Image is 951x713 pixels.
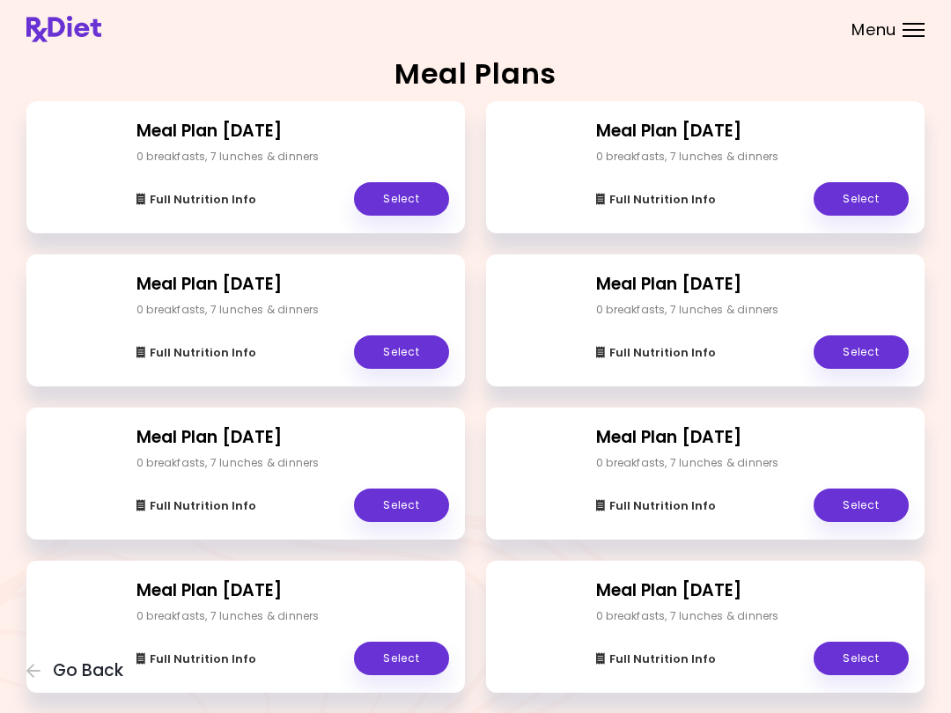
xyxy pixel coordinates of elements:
div: 0 breakfasts , 7 lunches & dinners [596,608,779,624]
span: Go Back [53,661,123,680]
span: Menu [851,22,896,38]
button: Full Nutrition Info - Meal Plan 6/13/2025 [136,649,256,670]
h2: Meal Plan [DATE] [596,425,909,451]
div: 0 breakfasts , 7 lunches & dinners [136,302,320,318]
button: Go Back [26,661,132,680]
a: Select - Meal Plan 7/8/2025 [814,335,909,369]
button: Full Nutrition Info - Meal Plan 8/6/2025 [136,189,256,210]
img: RxDiet [26,16,101,42]
span: Full Nutrition Info [609,652,716,666]
button: Full Nutrition Info - Meal Plan 7/18/2025 [136,342,256,364]
a: Select - Meal Plan 8/6/2025 [354,182,449,216]
div: 0 breakfasts , 7 lunches & dinners [136,608,320,624]
button: Full Nutrition Info - Meal Plan 6/23/2025 [596,496,716,517]
span: Full Nutrition Info [609,346,716,360]
span: Full Nutrition Info [150,193,256,207]
h2: Meal Plan [DATE] [136,425,449,451]
h2: Meal Plan [DATE] [136,578,449,604]
a: Select - Meal Plan 7/28/2025 [814,182,909,216]
span: Full Nutrition Info [609,193,716,207]
a: Select - Meal Plan 6/23/2025 [814,489,909,522]
a: Select - Meal Plan 7/18/2025 [354,335,449,369]
a: Select - Meal Plan 6/13/2025 [354,642,449,675]
span: Full Nutrition Info [150,499,256,513]
div: 0 breakfasts , 7 lunches & dinners [596,455,779,471]
span: Full Nutrition Info [150,346,256,360]
div: 0 breakfasts , 7 lunches & dinners [596,302,779,318]
h2: Meal Plan [DATE] [596,578,909,604]
button: Full Nutrition Info - Meal Plan 7/1/2025 [136,496,256,517]
h2: Meal Plans [394,60,557,88]
button: Full Nutrition Info - Meal Plan 6/6/2025 [596,649,716,670]
h2: Meal Plan [DATE] [136,272,449,298]
a: Select - Meal Plan 7/1/2025 [354,489,449,522]
h2: Meal Plan [DATE] [596,119,909,144]
h2: Meal Plan [DATE] [596,272,909,298]
a: Select - Meal Plan 6/6/2025 [814,642,909,675]
button: Full Nutrition Info - Meal Plan 7/28/2025 [596,189,716,210]
h2: Meal Plan [DATE] [136,119,449,144]
button: Full Nutrition Info - Meal Plan 7/8/2025 [596,342,716,364]
span: Full Nutrition Info [150,652,256,666]
div: 0 breakfasts , 7 lunches & dinners [596,149,779,165]
div: 0 breakfasts , 7 lunches & dinners [136,455,320,471]
div: 0 breakfasts , 7 lunches & dinners [136,149,320,165]
span: Full Nutrition Info [609,499,716,513]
